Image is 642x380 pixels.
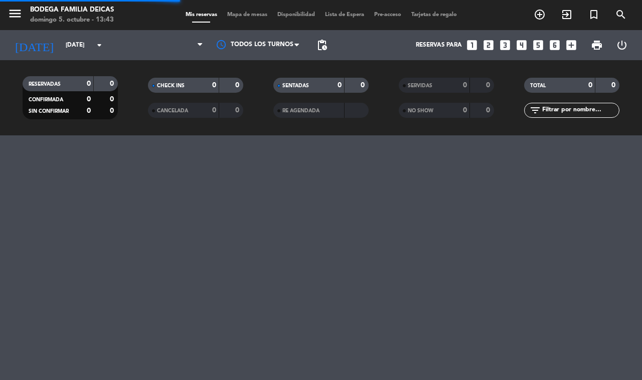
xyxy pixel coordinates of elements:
span: CANCELADA [157,108,188,113]
strong: 0 [338,82,342,89]
strong: 0 [110,96,116,103]
span: Pre-acceso [369,12,406,18]
span: Tarjetas de regalo [406,12,462,18]
i: search [615,9,627,21]
div: LOG OUT [609,30,634,60]
span: print [591,39,603,51]
i: looks_two [482,39,495,52]
i: filter_list [529,104,541,116]
strong: 0 [110,107,116,114]
i: looks_5 [532,39,545,52]
strong: 0 [212,82,216,89]
i: looks_6 [548,39,561,52]
strong: 0 [110,80,116,87]
span: RE AGENDADA [282,108,319,113]
span: CHECK INS [157,83,185,88]
i: looks_one [465,39,478,52]
i: looks_4 [515,39,528,52]
span: Lista de Espera [320,12,369,18]
strong: 0 [361,82,367,89]
strong: 0 [87,80,91,87]
strong: 0 [486,107,492,114]
strong: 0 [235,107,241,114]
span: CONFIRMADA [29,97,63,102]
span: SENTADAS [282,83,309,88]
i: menu [8,6,23,21]
i: add_circle_outline [534,9,546,21]
strong: 0 [486,82,492,89]
i: power_settings_new [616,39,628,51]
span: Mis reservas [181,12,222,18]
strong: 0 [87,96,91,103]
i: arrow_drop_down [93,39,105,51]
input: Filtrar por nombre... [541,105,619,116]
strong: 0 [463,107,467,114]
i: looks_3 [499,39,512,52]
span: Disponibilidad [272,12,320,18]
div: domingo 5. octubre - 13:43 [30,15,114,25]
i: add_box [565,39,578,52]
span: Mapa de mesas [222,12,272,18]
strong: 0 [87,107,91,114]
strong: 0 [463,82,467,89]
span: NO SHOW [408,108,433,113]
i: turned_in_not [588,9,600,21]
span: RESERVADAS [29,82,61,87]
span: Reservas para [416,42,462,49]
i: [DATE] [8,34,61,56]
strong: 0 [588,82,592,89]
span: SERVIDAS [408,83,432,88]
div: Bodega Familia Deicas [30,5,114,15]
button: menu [8,6,23,25]
strong: 0 [611,82,617,89]
i: exit_to_app [561,9,573,21]
span: TOTAL [530,83,546,88]
strong: 0 [212,107,216,114]
span: pending_actions [316,39,328,51]
strong: 0 [235,82,241,89]
span: SIN CONFIRMAR [29,109,69,114]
